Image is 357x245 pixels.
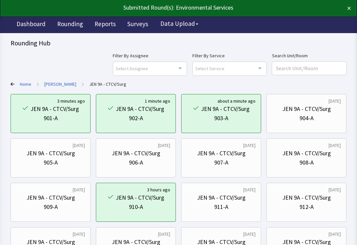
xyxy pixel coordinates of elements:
div: JEN 9A - CTCV/Surg [282,193,331,202]
div: 911-A [214,202,228,212]
div: JEN 9A - CTCV/Surg [197,149,246,158]
a: Dashboard [12,17,51,33]
div: 904-A [299,114,314,123]
div: [DATE] [329,98,341,104]
a: Surveys [122,17,153,33]
div: JEN 9A - CTCV/Surg [116,104,164,114]
div: 906-A [129,158,143,167]
label: Filter By Assignee [113,52,187,60]
div: 903-A [214,114,228,123]
div: 901-A [44,114,58,123]
label: Filter By Service [192,52,267,60]
label: Search Unit/Room [272,52,346,60]
a: Home [20,81,31,87]
div: [DATE] [73,142,85,149]
button: Data Upload [156,18,202,30]
div: 1 minute ago [145,98,170,104]
a: Jennie Sealy [44,81,76,87]
div: [DATE] [158,142,170,149]
div: JEN 9A - CTCV/Surg [26,149,75,158]
div: 910-A [129,202,143,212]
div: JEN 9A - CTCV/Surg [201,104,250,114]
span: > [37,77,39,91]
div: [DATE] [329,142,341,149]
div: 907-A [214,158,228,167]
span: Select Service [195,65,224,72]
div: [DATE] [329,186,341,193]
a: Reports [90,17,121,33]
div: JEN 9A - CTCV/Surg [112,149,160,158]
span: Select Assignee [116,65,148,72]
button: × [347,3,351,14]
div: JEN 9A - CTCV/Surg [30,104,79,114]
div: [DATE] [73,231,85,237]
div: JEN 9A - CTCV/Surg [26,193,75,202]
div: 3 minutes ago [57,98,85,104]
div: Rounding Hub [11,38,346,48]
div: 908-A [299,158,314,167]
div: [DATE] [73,186,85,193]
div: 905-A [44,158,58,167]
div: JEN 9A - CTCV/Surg [116,193,164,202]
div: JEN 9A - CTCV/Surg [282,104,331,114]
span: > [82,77,84,91]
div: [DATE] [243,142,256,149]
div: 909-A [44,202,58,212]
input: Search Unit/Room [272,62,346,75]
div: [DATE] [158,231,170,237]
div: 902-A [129,114,143,123]
div: about a minute ago [218,98,256,104]
a: Rounding [52,17,88,33]
div: [DATE] [243,231,256,237]
div: [DATE] [243,186,256,193]
div: Submitted Round(s): Environmental Services [6,3,317,12]
a: JEN 9A - CTCV/Surg [89,81,126,87]
div: 912-A [299,202,314,212]
div: [DATE] [329,231,341,237]
div: 3 hours ago [147,186,170,193]
div: JEN 9A - CTCV/Surg [197,193,246,202]
div: JEN 9A - CTCV/Surg [282,149,331,158]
